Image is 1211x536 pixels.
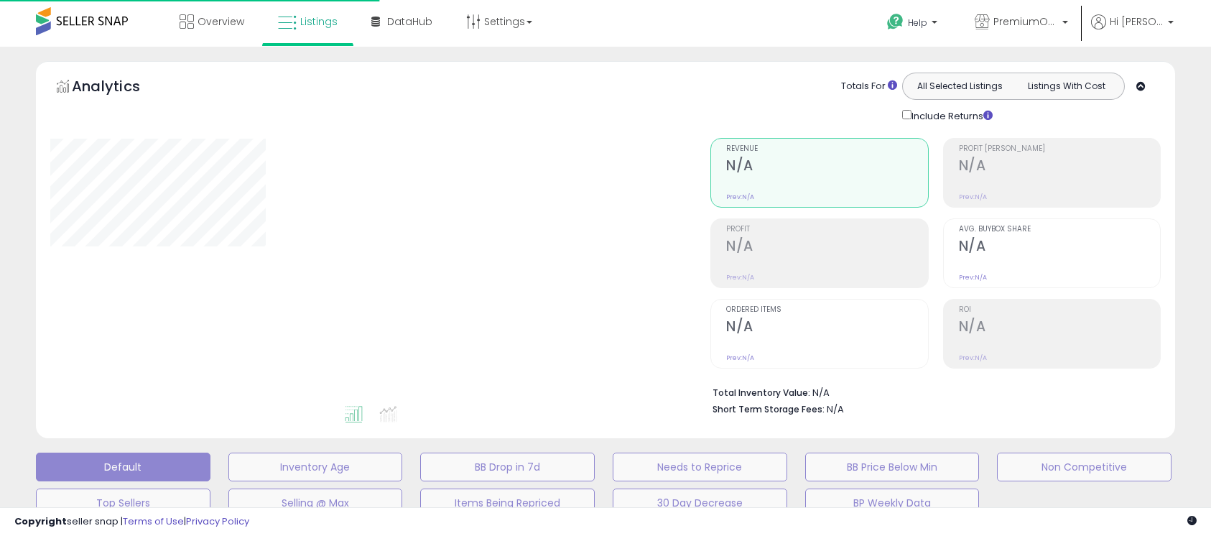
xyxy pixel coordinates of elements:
button: Default [36,453,210,481]
h2: N/A [959,318,1160,338]
small: Prev: N/A [726,354,754,362]
div: Totals For [841,80,897,93]
button: Listings With Cost [1013,77,1120,96]
a: Hi [PERSON_NAME] [1091,14,1174,47]
button: BB Drop in 7d [420,453,595,481]
button: Selling @ Max [228,489,403,517]
a: Terms of Use [123,514,184,528]
h2: N/A [726,157,927,177]
h2: N/A [726,318,927,338]
h5: Analytics [72,76,168,100]
a: Help [876,2,952,47]
h2: N/A [959,238,1160,257]
button: 30 Day Decrease [613,489,787,517]
small: Prev: N/A [726,193,754,201]
small: Prev: N/A [959,273,987,282]
button: Needs to Reprice [613,453,787,481]
span: Profit [726,226,927,234]
span: Help [908,17,927,29]
b: Short Term Storage Fees: [713,403,825,415]
span: Hi [PERSON_NAME] [1110,14,1164,29]
div: Include Returns [891,107,1010,124]
h2: N/A [959,157,1160,177]
span: Ordered Items [726,306,927,314]
div: seller snap | | [14,515,249,529]
i: Get Help [886,13,904,31]
span: DataHub [387,14,432,29]
span: Profit [PERSON_NAME] [959,145,1160,153]
button: Non Competitive [997,453,1171,481]
small: Prev: N/A [726,273,754,282]
h2: N/A [726,238,927,257]
button: Items Being Repriced [420,489,595,517]
button: Inventory Age [228,453,403,481]
button: BP Weekly Data [805,489,980,517]
button: Top Sellers [36,489,210,517]
li: N/A [713,383,1150,400]
strong: Copyright [14,514,67,528]
small: Prev: N/A [959,354,987,362]
span: Avg. Buybox Share [959,226,1160,234]
span: PremiumOutdoorGrills [993,14,1058,29]
button: BB Price Below Min [805,453,980,481]
span: N/A [827,402,844,416]
b: Total Inventory Value: [713,387,810,399]
button: All Selected Listings [906,77,1013,96]
span: Overview [198,14,244,29]
small: Prev: N/A [959,193,987,201]
span: Revenue [726,145,927,153]
span: ROI [959,306,1160,314]
a: Privacy Policy [186,514,249,528]
span: Listings [300,14,338,29]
